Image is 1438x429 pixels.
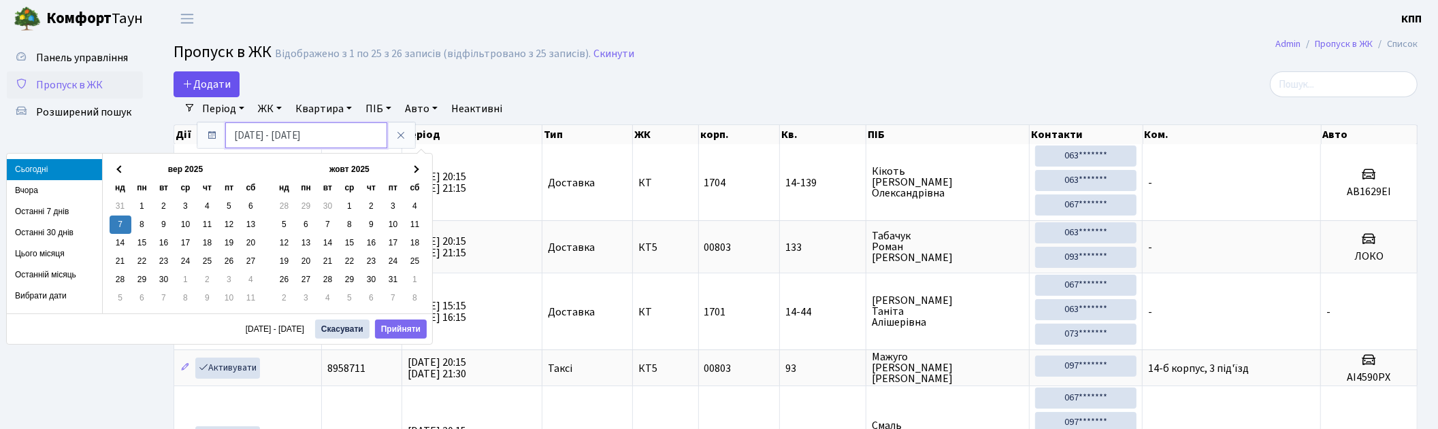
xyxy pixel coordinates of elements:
th: вт [317,179,339,197]
td: 26 [218,252,240,271]
a: Авто [399,97,443,120]
td: 8 [175,289,197,307]
th: пн [295,179,317,197]
span: 1704 [704,175,726,190]
th: Тип [542,125,633,144]
td: 6 [240,197,262,216]
td: 3 [218,271,240,289]
span: Доставка [548,242,595,253]
th: ПІБ [866,125,1030,144]
span: Таксі [548,363,572,374]
span: Таун [46,7,143,31]
td: 16 [153,234,175,252]
td: 5 [274,216,295,234]
td: 30 [153,271,175,289]
td: 16 [361,234,382,252]
th: чт [197,179,218,197]
th: пт [218,179,240,197]
td: 17 [175,234,197,252]
th: Період [402,125,543,144]
a: КПП [1401,11,1422,27]
span: Доставка [548,177,595,188]
td: 13 [240,216,262,234]
li: Останній місяць [7,264,102,286]
td: 6 [361,289,382,307]
div: Відображено з 1 по 25 з 26 записів (відфільтровано з 25 записів). [275,48,591,61]
td: 22 [339,252,361,271]
li: Цього місяця [7,243,102,264]
td: 4 [240,271,262,289]
span: КТ [638,307,692,318]
span: [DATE] 20:15 [DATE] 21:30 [408,355,466,381]
td: 1 [131,197,153,216]
th: ЖК [633,125,698,144]
td: 24 [382,252,404,271]
h5: AI4590РХ [1326,371,1411,384]
th: нд [274,179,295,197]
span: [DATE] 20:15 [DATE] 21:15 [408,169,466,196]
li: Останні 7 днів [7,201,102,222]
span: Панель управління [36,50,128,65]
li: Вчора [7,180,102,201]
th: вер 2025 [131,160,240,179]
td: 9 [361,216,382,234]
span: - [1148,175,1152,190]
span: Доставка [548,307,595,318]
td: 29 [295,197,317,216]
h5: ЛОКО [1326,250,1411,263]
td: 7 [110,216,131,234]
span: Табачук Роман [PERSON_NAME] [872,230,1024,263]
td: 8 [131,216,153,234]
nav: breadcrumb [1255,30,1438,58]
td: 17 [382,234,404,252]
td: 2 [274,289,295,307]
td: 10 [382,216,404,234]
td: 9 [153,216,175,234]
a: ПІБ [360,97,397,120]
td: 9 [197,289,218,307]
td: 24 [175,252,197,271]
td: 3 [175,197,197,216]
a: Активувати [195,358,260,379]
span: 8958711 [327,361,365,376]
td: 28 [317,271,339,289]
th: Ком. [1143,125,1322,144]
span: КТ5 [638,363,692,374]
td: 3 [382,197,404,216]
td: 30 [317,197,339,216]
th: нд [110,179,131,197]
th: ср [175,179,197,197]
td: 20 [240,234,262,252]
td: 27 [240,252,262,271]
a: ЖК [252,97,287,120]
th: сб [404,179,426,197]
td: 10 [218,289,240,307]
span: Мажуго [PERSON_NAME] [PERSON_NAME] [872,351,1024,384]
b: КПП [1401,12,1422,27]
a: Період [197,97,250,120]
td: 28 [110,271,131,289]
button: Скасувати [315,320,370,339]
td: 4 [317,289,339,307]
th: Контакти [1030,125,1143,144]
td: 14 [110,234,131,252]
span: [DATE] 20:15 [DATE] 21:15 [408,234,466,260]
button: Переключити навігацію [170,7,204,30]
td: 26 [274,271,295,289]
td: 29 [131,271,153,289]
button: Прийняти [375,320,427,339]
input: Пошук... [1270,71,1418,97]
td: 23 [361,252,382,271]
td: 5 [218,197,240,216]
th: чт [361,179,382,197]
span: Додати [182,77,231,92]
li: Вибрати дати [7,286,102,307]
td: 25 [197,252,218,271]
td: 6 [131,289,153,307]
td: 10 [175,216,197,234]
td: 27 [295,271,317,289]
td: 30 [361,271,382,289]
td: 7 [382,289,404,307]
th: пт [382,179,404,197]
span: - [1326,305,1330,320]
